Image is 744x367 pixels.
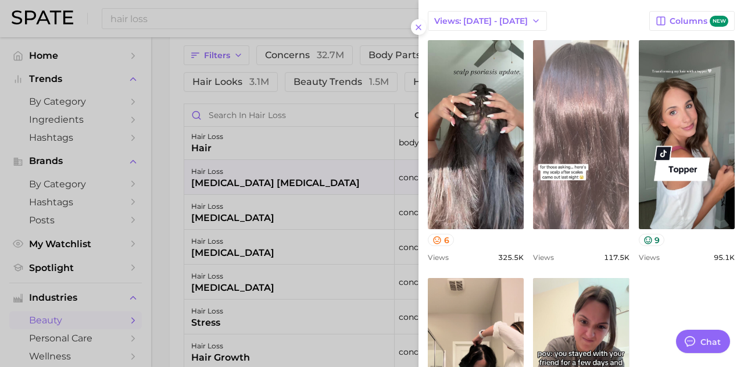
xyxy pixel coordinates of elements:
[498,253,524,262] span: 325.5k
[434,16,528,26] span: Views: [DATE] - [DATE]
[670,16,728,27] span: Columns
[428,253,449,262] span: Views
[710,16,728,27] span: new
[649,11,735,31] button: Columnsnew
[604,253,629,262] span: 117.5k
[639,234,665,246] button: 9
[639,253,660,262] span: Views
[428,234,454,246] button: 6
[428,11,547,31] button: Views: [DATE] - [DATE]
[533,253,554,262] span: Views
[714,253,735,262] span: 95.1k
